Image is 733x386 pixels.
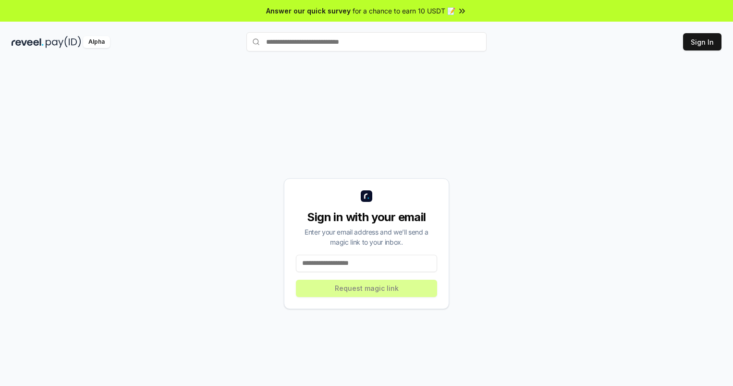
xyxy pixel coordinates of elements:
div: Alpha [83,36,110,48]
div: Sign in with your email [296,210,437,225]
span: Answer our quick survey [266,6,351,16]
button: Sign In [683,33,721,50]
span: for a chance to earn 10 USDT 📝 [353,6,455,16]
img: reveel_dark [12,36,44,48]
img: pay_id [46,36,81,48]
img: logo_small [361,190,372,202]
div: Enter your email address and we’ll send a magic link to your inbox. [296,227,437,247]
